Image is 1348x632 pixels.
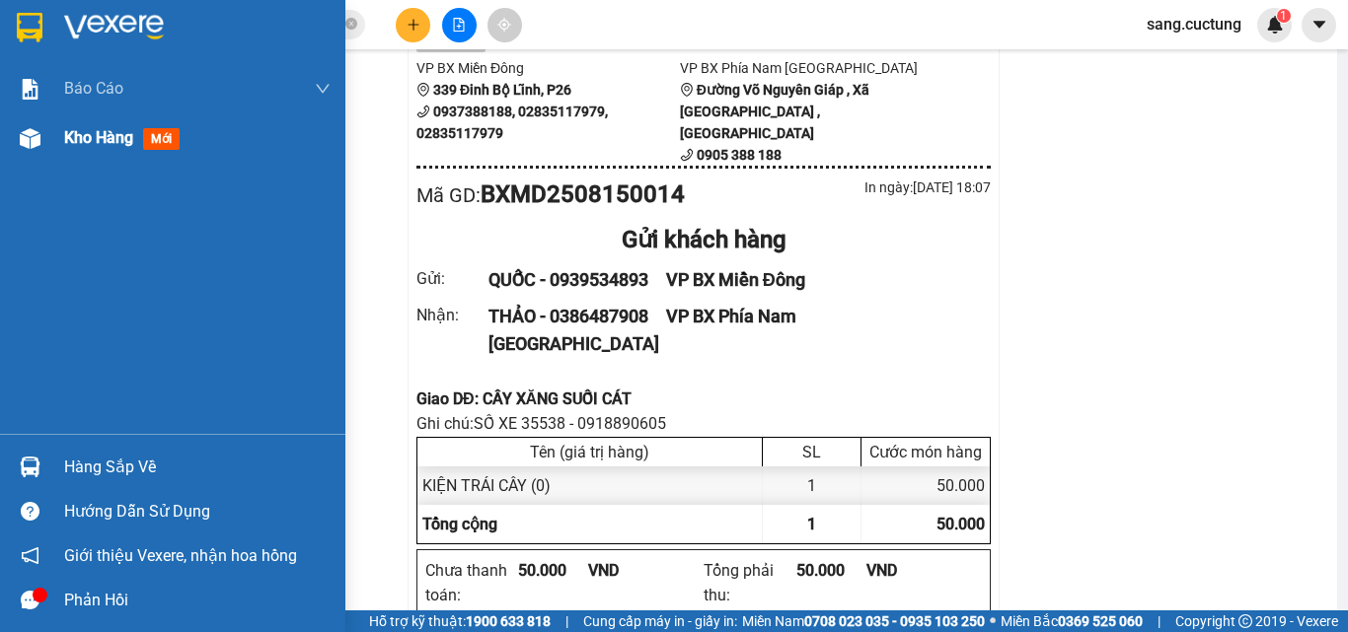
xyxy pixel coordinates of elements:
[10,84,136,105] li: VP BX Miền Đông
[345,18,357,30] span: close-circle
[704,176,991,198] div: In ngày: [DATE] 18:07
[64,453,331,482] div: Hàng sắp về
[64,497,331,527] div: Hướng dẫn sử dụng
[1158,610,1161,632] span: |
[143,128,180,150] span: mới
[17,13,42,42] img: logo-vxr
[433,82,571,98] b: 339 Đinh Bộ Lĩnh, P26
[315,81,331,97] span: down
[1238,614,1252,628] span: copyright
[416,105,430,118] span: phone
[861,466,990,505] div: 50.000
[866,443,985,461] div: Cước món hàng
[10,10,286,47] li: Cúc Tùng
[1001,610,1143,632] span: Miền Bắc
[422,476,551,495] span: KIỆN TRÁI CÂY (0)
[64,128,133,147] span: Kho hàng
[1266,16,1284,34] img: icon-new-feature
[442,8,477,42] button: file-add
[416,222,991,259] div: Gửi khách hàng
[10,109,24,123] span: environment
[345,16,357,35] span: close-circle
[1131,12,1257,36] span: sang.cuctung
[763,466,861,505] div: 1
[416,104,608,141] b: 0937388188, 02835117979, 02835117979
[704,558,796,607] div: Tổng phải thu :
[20,128,40,149] img: warehouse-icon
[21,502,39,521] span: question-circle
[20,79,40,100] img: solution-icon
[990,617,996,625] span: ⚪️
[136,84,262,149] li: VP BX Phía Nam [GEOGRAPHIC_DATA]
[697,147,782,163] b: 0905 388 188
[518,558,588,583] div: 50.000
[21,591,39,609] span: message
[64,543,297,568] span: Giới thiệu Vexere, nhận hoa hồng
[488,266,967,294] div: QUỐC - 0939534893 VP BX Miền Đông
[416,183,481,207] span: Mã GD :
[804,613,985,629] strong: 0708 023 035 - 0935 103 250
[416,57,680,79] li: VP BX Miền Đông
[425,558,518,607] div: Chưa thanh toán :
[768,443,856,461] div: SL
[488,303,967,359] div: THẢO - 0386487908 VP BX Phía Nam [GEOGRAPHIC_DATA]
[588,558,658,583] div: VND
[416,303,488,327] div: Nhận :
[1302,8,1336,42] button: caret-down
[1058,613,1143,629] strong: 0369 525 060
[64,76,123,101] span: Báo cáo
[416,411,991,436] div: Ghi chú: SỐ XE 35538 - 0918890605
[10,108,104,146] b: 339 Đinh Bộ Lĩnh, P26
[680,83,694,97] span: environment
[565,610,568,632] span: |
[466,613,551,629] strong: 1900 633 818
[936,515,985,533] span: 50.000
[452,18,466,32] span: file-add
[422,443,757,461] div: Tên (giá trị hàng)
[583,610,737,632] span: Cung cấp máy in - giấy in:
[742,610,985,632] span: Miền Nam
[422,515,497,533] span: Tổng cộng
[487,8,522,42] button: aim
[20,456,40,477] img: warehouse-icon
[64,586,331,615] div: Phản hồi
[396,8,430,42] button: plus
[416,386,991,411] div: Giao DĐ: CÂY XĂNG SUỐI CÁT
[21,546,39,565] span: notification
[680,57,943,79] li: VP BX Phía Nam [GEOGRAPHIC_DATA]
[680,148,694,162] span: phone
[497,18,511,32] span: aim
[407,18,420,32] span: plus
[481,180,685,208] b: BXMD2508150014
[1311,16,1328,34] span: caret-down
[796,558,866,583] div: 50.000
[1277,9,1291,23] sup: 1
[866,558,936,583] div: VND
[416,266,488,291] div: Gửi :
[680,82,869,141] b: Đường Võ Nguyên Giáp , Xã [GEOGRAPHIC_DATA] , [GEOGRAPHIC_DATA]
[369,610,551,632] span: Hỗ trợ kỹ thuật:
[416,83,430,97] span: environment
[807,515,816,533] span: 1
[1280,9,1287,23] span: 1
